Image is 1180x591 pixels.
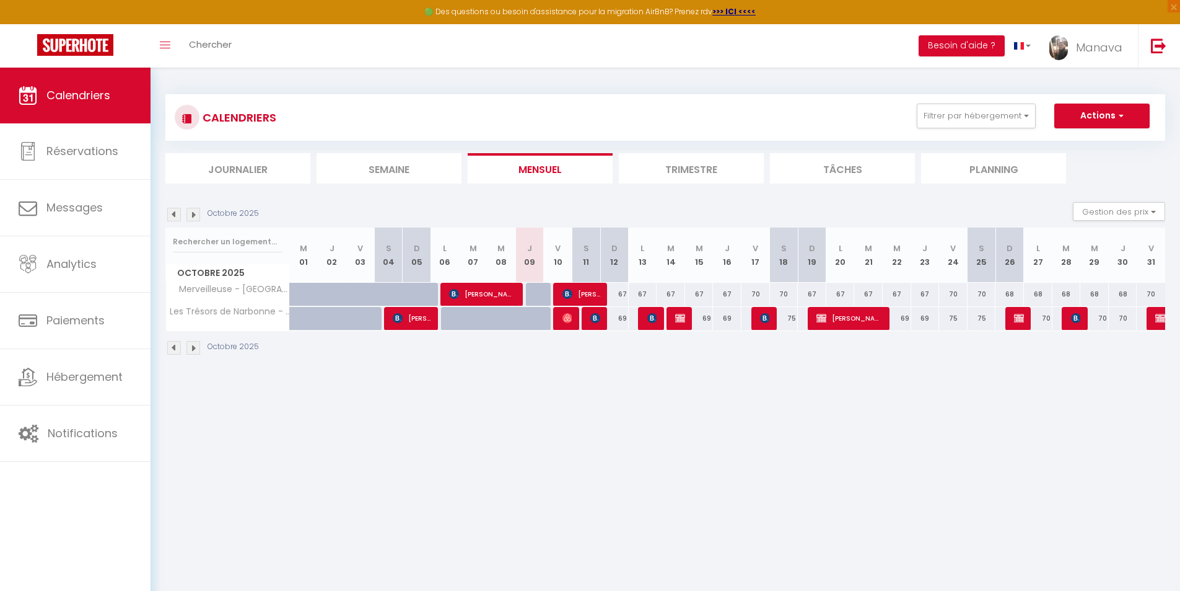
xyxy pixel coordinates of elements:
[1148,242,1154,254] abbr: V
[572,228,600,283] th: 11
[37,34,113,56] img: Super Booking
[667,242,675,254] abbr: M
[712,6,756,17] a: >>> ICI <<<<
[208,208,259,220] p: Octobre 2025
[527,242,532,254] abbr: J
[629,228,657,283] th: 13
[1137,228,1165,283] th: 31
[968,307,996,330] div: 75
[640,242,644,254] abbr: L
[459,228,487,283] th: 07
[180,24,241,68] a: Chercher
[173,231,282,253] input: Rechercher un logement...
[939,228,968,283] th: 24
[619,153,764,184] li: Trimestre
[1109,228,1137,283] th: 30
[1137,283,1165,306] div: 70
[713,307,741,330] div: 69
[208,341,259,353] p: Octobre 2025
[713,283,741,306] div: 67
[950,242,956,254] abbr: V
[911,307,940,330] div: 69
[300,242,307,254] abbr: M
[1036,242,1040,254] abbr: L
[893,242,901,254] abbr: M
[590,306,600,330] span: [PERSON_NAME]
[919,35,1005,56] button: Besoin d'aide ?
[1052,283,1081,306] div: 68
[911,228,940,283] th: 23
[1049,35,1068,60] img: ...
[629,283,657,306] div: 67
[968,228,996,283] th: 25
[1109,283,1137,306] div: 68
[430,228,459,283] th: 06
[685,307,714,330] div: 69
[798,283,826,306] div: 67
[696,242,703,254] abbr: M
[995,228,1024,283] th: 26
[555,242,561,254] abbr: V
[675,306,684,330] span: [PERSON_NAME]
[1054,104,1150,128] button: Actions
[611,242,618,254] abbr: D
[1024,228,1052,283] th: 27
[449,282,515,306] span: [PERSON_NAME]
[839,242,842,254] abbr: L
[1076,40,1122,55] span: Manava
[760,306,769,330] span: [PERSON_NAME]
[443,242,447,254] abbr: L
[318,228,346,283] th: 02
[470,242,477,254] abbr: M
[854,228,883,283] th: 21
[199,104,276,131] h3: CALENDRIERS
[1024,283,1052,306] div: 68
[346,228,375,283] th: 03
[770,228,798,283] th: 18
[600,228,629,283] th: 12
[386,242,391,254] abbr: S
[168,283,292,296] span: Merveilleuse - [GEOGRAPHIC_DATA]
[1014,306,1023,330] span: [PERSON_NAME]
[770,153,915,184] li: Tâches
[854,283,883,306] div: 67
[657,228,685,283] th: 14
[883,307,911,330] div: 69
[1062,242,1070,254] abbr: M
[1040,24,1138,68] a: ... Manava
[968,283,996,306] div: 70
[713,228,741,283] th: 16
[1091,242,1098,254] abbr: M
[647,306,657,330] span: [DATE][PERSON_NAME]
[403,228,431,283] th: 05
[979,242,984,254] abbr: S
[911,283,940,306] div: 67
[165,153,310,184] li: Journalier
[1080,307,1109,330] div: 70
[393,306,430,330] span: [PERSON_NAME]
[685,228,714,283] th: 15
[317,153,461,184] li: Semaine
[46,200,103,215] span: Messages
[657,283,685,306] div: 67
[1080,228,1109,283] th: 29
[826,283,855,306] div: 67
[46,143,118,159] span: Réservations
[770,283,798,306] div: 70
[995,283,1024,306] div: 68
[883,228,911,283] th: 22
[48,425,118,441] span: Notifications
[939,307,968,330] div: 75
[883,283,911,306] div: 67
[1151,38,1166,53] img: logout
[166,264,289,282] span: Octobre 2025
[330,242,334,254] abbr: J
[357,242,363,254] abbr: V
[46,87,110,103] span: Calendriers
[544,228,572,283] th: 10
[487,228,516,283] th: 08
[562,306,572,330] span: [PERSON_NAME]
[725,242,730,254] abbr: J
[600,283,629,306] div: 67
